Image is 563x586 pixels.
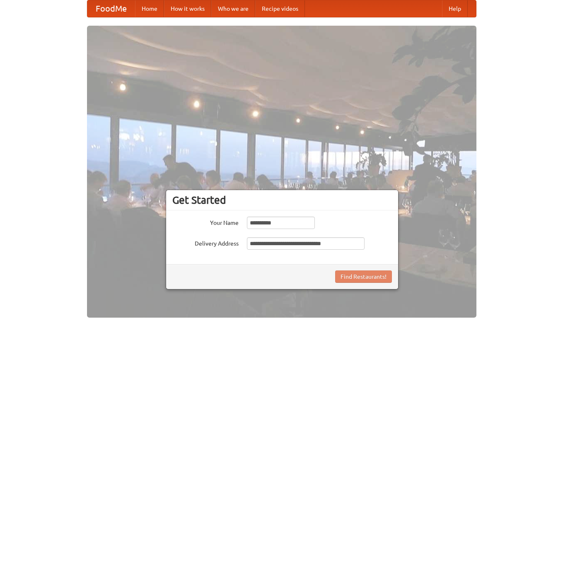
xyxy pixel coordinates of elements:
[255,0,305,17] a: Recipe videos
[87,0,135,17] a: FoodMe
[172,194,392,206] h3: Get Started
[335,270,392,283] button: Find Restaurants!
[172,217,239,227] label: Your Name
[442,0,468,17] a: Help
[164,0,211,17] a: How it works
[211,0,255,17] a: Who we are
[135,0,164,17] a: Home
[172,237,239,248] label: Delivery Address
